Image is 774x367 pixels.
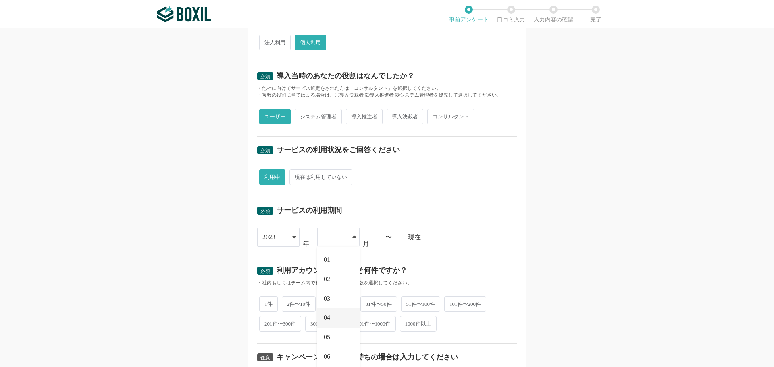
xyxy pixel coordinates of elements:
span: 301件〜500件 [305,316,347,332]
span: 導入決裁者 [387,109,423,124]
span: 31件〜50件 [360,296,397,312]
div: 〜 [385,234,392,241]
div: 2023 [262,228,275,246]
span: 51件〜100件 [401,296,441,312]
span: 04 [324,315,330,321]
li: 完了 [574,6,617,23]
div: ・社内もしくはチーム内で利用中のアカウント数を選択してください。 [257,280,517,286]
div: 月 [363,241,369,247]
span: 2件〜10件 [282,296,316,312]
div: 現在 [408,234,517,241]
span: 必須 [260,268,270,274]
div: サービスの利用状況をご回答ください [277,146,400,153]
div: ・複数の役割に当てはまる場合は、①導入決裁者 ②導入推進者 ③システム管理者を優先して選択してください。 [257,92,517,99]
div: キャンペーンコードをお持ちの場合は入力してください [277,353,458,361]
li: 入力内容の確認 [532,6,574,23]
span: 1000件以上 [400,316,437,332]
span: 個人利用 [295,35,326,50]
span: 法人利用 [259,35,291,50]
span: 任意 [260,355,270,361]
span: 02 [324,276,330,282]
span: 導入推進者 [346,109,383,124]
span: 03 [324,295,330,302]
div: 年 [303,241,309,247]
div: 利用アカウント数はおよそ何件ですか？ [277,267,407,274]
div: ・他社に向けてサービス選定をされた方は「コンサルタント」を選択してください。 [257,85,517,92]
span: 必須 [260,208,270,214]
span: 利用中 [259,169,285,185]
div: サービスの利用期間 [277,207,342,214]
li: 事前アンケート [447,6,490,23]
span: 05 [324,334,330,340]
span: コンサルタント [427,109,474,124]
span: 必須 [260,74,270,79]
li: 口コミ入力 [490,6,532,23]
span: 501件〜1000件 [351,316,396,332]
span: 101件〜200件 [444,296,486,312]
img: ボクシルSaaS_ロゴ [157,6,211,22]
div: 導入当時のあなたの役割はなんでしたか？ [277,72,414,79]
span: システム管理者 [295,109,342,124]
span: 現在は利用していない [289,169,352,185]
span: 01 [324,257,330,263]
span: 06 [324,353,330,360]
span: 1件 [259,296,278,312]
span: 必須 [260,148,270,153]
span: ユーザー [259,109,291,124]
span: 201件〜300件 [259,316,301,332]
